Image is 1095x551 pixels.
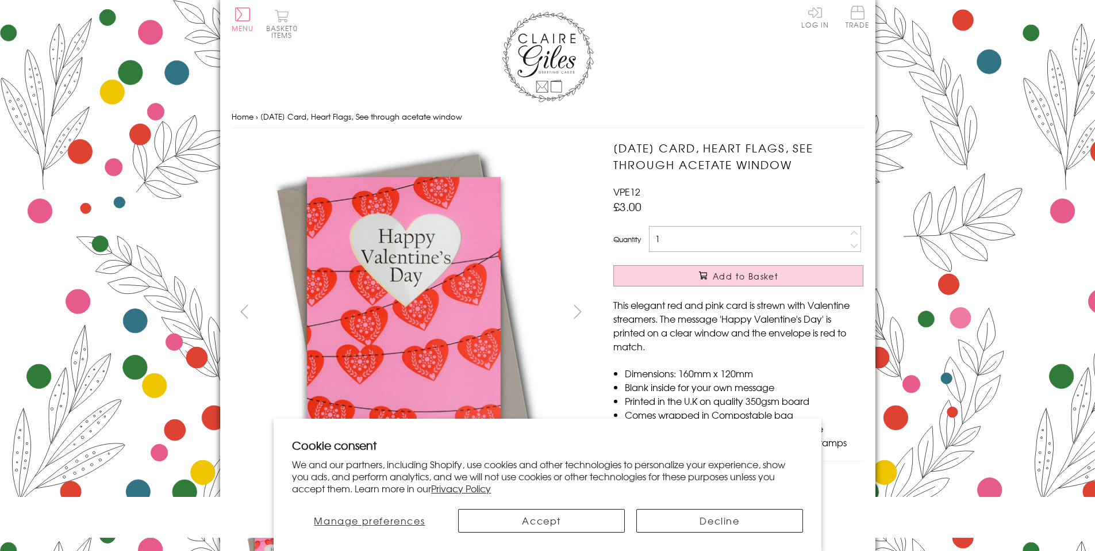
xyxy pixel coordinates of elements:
p: We and our partners, including Shopify, use cookies and other technologies to personalize your ex... [292,458,803,494]
li: Dimensions: 160mm x 120mm [625,366,863,380]
button: Accept [458,509,625,533]
span: Menu [232,23,254,33]
img: Valentine's Day Card, Heart Flags, See through acetate window [590,140,935,485]
button: Menu [232,7,254,32]
span: VPE12 [613,185,640,198]
label: Quantity [613,234,641,244]
h2: Cookie consent [292,437,803,453]
button: prev [232,299,258,324]
a: Privacy Policy [431,481,491,495]
li: Printed in the U.K on quality 350gsm board [625,394,863,408]
button: Decline [636,509,803,533]
a: Home [232,111,253,122]
a: Log In [801,6,829,28]
span: 0 items [271,23,298,40]
li: Comes wrapped in Compostable bag [625,408,863,422]
nav: breadcrumbs [232,105,864,129]
li: Blank inside for your own message [625,380,863,394]
button: Add to Basket [613,265,863,286]
span: Manage preferences [314,514,425,527]
h1: [DATE] Card, Heart Flags, See through acetate window [613,140,863,173]
img: Claire Giles Greetings Cards [502,12,594,102]
span: £3.00 [613,198,641,215]
span: [DATE] Card, Heart Flags, See through acetate window [260,111,462,122]
p: This elegant red and pink card is strewn with Valentine streamers. The message 'Happy Valentine's... [613,298,863,353]
span: Add to Basket [713,270,778,282]
span: Trade [846,6,870,28]
button: Manage preferences [292,509,447,533]
button: next [564,299,590,324]
span: › [256,111,258,122]
button: Basket0 items [266,9,298,39]
a: Trade [846,6,870,30]
img: Valentine's Day Card, Heart Flags, See through acetate window [231,140,576,485]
